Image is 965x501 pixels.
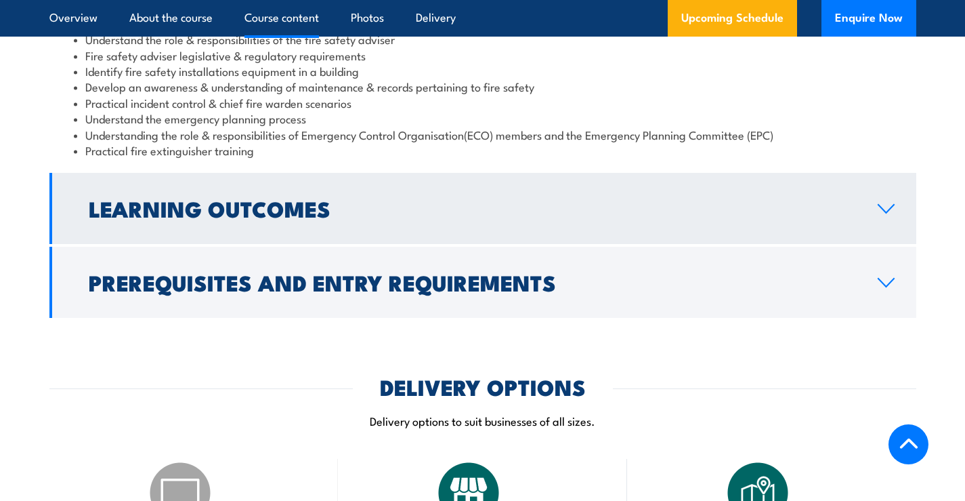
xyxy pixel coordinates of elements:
li: Fire safety adviser legislative & regulatory requirements [74,47,892,63]
h2: Learning Outcomes [89,199,856,218]
li: Develop an awareness & understanding of maintenance & records pertaining to fire safety [74,79,892,94]
h2: DELIVERY OPTIONS [380,377,586,396]
li: Identify fire safety installations equipment in a building [74,63,892,79]
li: Understand the role & responsibilities of the fire safety adviser [74,31,892,47]
li: Understanding the role & responsibilities of Emergency Control Organisation(ECO) members and the ... [74,127,892,142]
li: Understand the emergency planning process [74,111,892,126]
p: Delivery options to suit businesses of all sizes. [49,413,916,428]
a: Learning Outcomes [49,173,916,244]
li: Practical incident control & chief fire warden scenarios [74,95,892,111]
a: Prerequisites and Entry Requirements [49,247,916,318]
h2: Prerequisites and Entry Requirements [89,273,856,292]
li: Practical fire extinguisher training [74,142,892,158]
